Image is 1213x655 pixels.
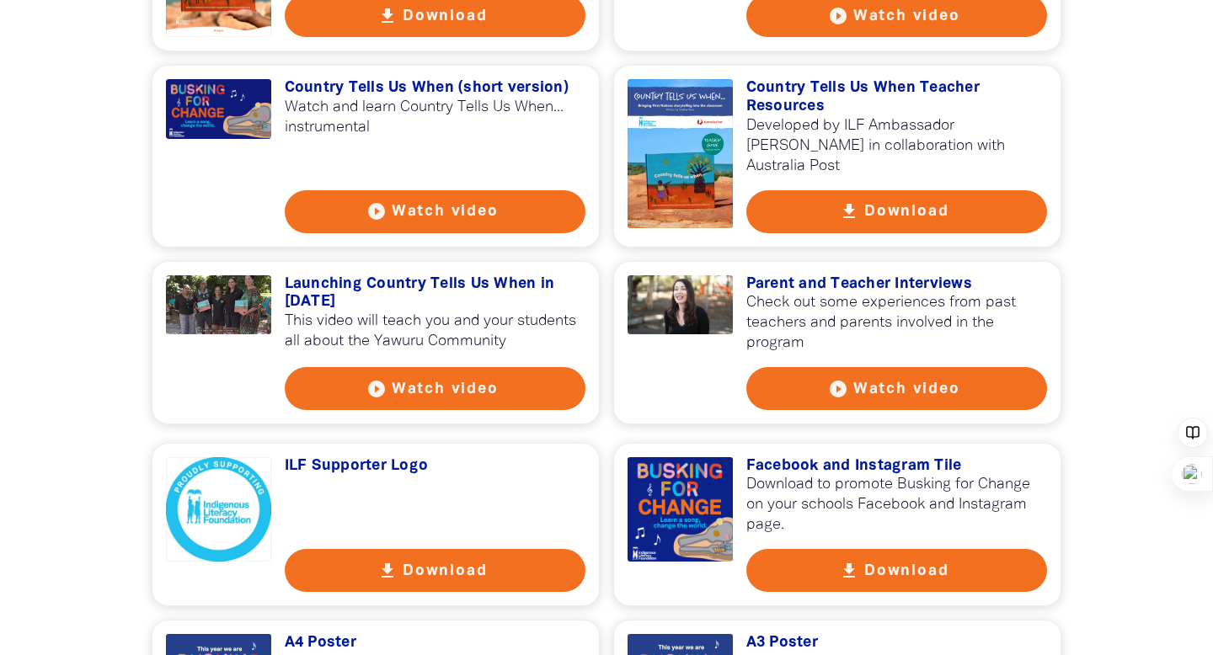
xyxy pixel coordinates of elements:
h3: Launching Country Tells Us When in [DATE] [285,275,586,312]
i: play_circle_filled [828,6,848,26]
button: play_circle_filled Watch video [285,190,586,233]
button: get_app Download [746,190,1048,233]
h3: Parent and Teacher Interviews [746,275,1048,294]
h3: A4 Poster [285,634,586,652]
button: get_app Download [285,549,586,592]
button: get_app Download [746,549,1048,592]
i: get_app [377,561,398,581]
h3: Country Tells Us When Teacher Resources [746,79,1048,115]
button: play_circle_filled Watch video [746,367,1048,410]
h3: Facebook and Instagram Tile [746,457,1048,476]
i: play_circle_filled [828,379,848,399]
i: get_app [377,6,398,26]
button: play_circle_filled Watch video [285,367,586,410]
i: play_circle_filled [366,379,387,399]
h3: A3 Poster [746,634,1048,652]
h3: Country Tells Us When (short version) [285,79,586,98]
i: get_app [839,201,859,221]
i: play_circle_filled [366,201,387,221]
i: get_app [839,561,859,581]
h3: ILF Supporter Logo [285,457,586,476]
